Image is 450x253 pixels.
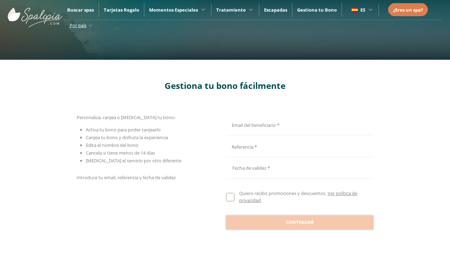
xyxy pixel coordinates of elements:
[393,7,423,13] span: ¿Eres un spa?
[8,1,63,27] img: ImgLogoSpalopia.BvClDcEz.svg
[297,7,337,13] a: Gestiona tu Bono
[393,6,423,14] a: ¿Eres un spa?
[286,219,314,226] span: Continuar
[239,190,357,203] a: Ver política de privacidad
[70,22,86,28] span: Por país
[104,7,139,13] a: Tarjetas Regalo
[86,157,181,164] span: [MEDICAL_DATA] el servicio por otro diferente
[77,174,176,181] span: Introduce tu email, referencia y fecha de validez
[77,114,175,121] span: Personaliza, canjea o [MEDICAL_DATA] tu bono:
[226,215,373,229] button: Continuar
[86,150,155,156] span: Cancela si tiene menos de 14 días
[86,126,161,133] span: Activa tu bono para poder canjearlo
[239,190,326,196] span: Quiero recibir promociones y descuentos.
[86,134,168,141] span: Canjea tu bono y disfruta la experiencia
[67,7,94,13] a: Buscar spas
[264,7,287,13] a: Escapadas
[86,142,139,148] span: Edita el nombre del bono
[165,80,285,91] span: Gestiona tu bono fácilmente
